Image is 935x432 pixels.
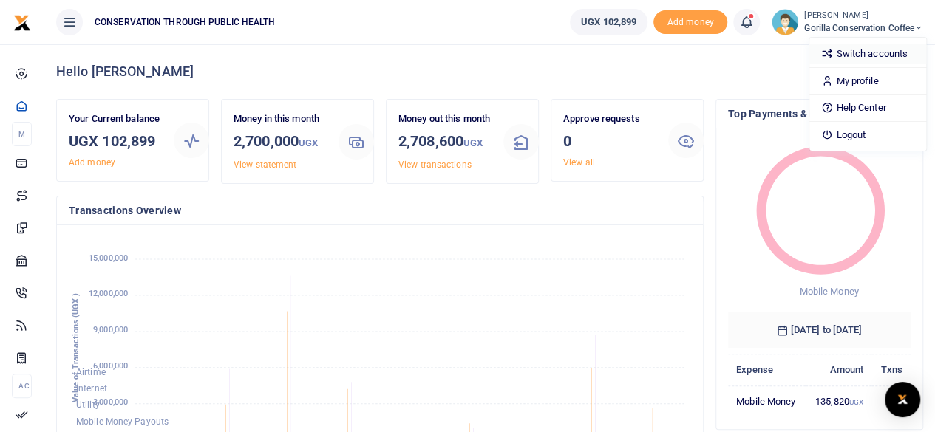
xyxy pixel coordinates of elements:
h6: [DATE] to [DATE] [728,312,911,348]
a: Help Center [809,97,926,118]
a: Logout [809,125,926,145]
p: Approve requests [563,112,656,127]
small: [PERSON_NAME] [804,10,923,22]
span: Utility [76,400,100,411]
tspan: 3,000,000 [93,397,128,407]
p: Money in this month [234,112,327,127]
li: Toup your wallet [653,10,727,35]
td: 135,820 [806,385,871,416]
text: Value of Transactions (UGX ) [71,293,81,403]
td: Mobile Money [728,385,806,416]
img: logo-small [13,14,31,32]
span: Mobile Money Payouts [76,416,169,427]
h4: Top Payments & Expenses [728,106,911,122]
th: Amount [806,354,871,385]
tspan: 15,000,000 [89,253,128,263]
th: Expense [728,354,806,385]
a: View transactions [398,160,472,170]
a: My profile [809,71,926,92]
img: profile-user [772,9,798,35]
tspan: 12,000,000 [89,289,128,299]
tspan: 9,000,000 [93,326,128,335]
h3: 2,700,000 [234,130,327,154]
span: Airtime [76,367,106,377]
li: Wallet ballance [564,9,653,35]
a: UGX 102,899 [570,9,647,35]
h4: Hello [PERSON_NAME] [56,64,923,80]
td: 3 [871,385,911,416]
li: Ac [12,374,32,398]
span: Internet [76,383,107,394]
small: UGX [463,137,483,148]
a: Add money [653,16,727,27]
a: profile-user [PERSON_NAME] Gorilla Conservation Coffee [772,9,923,35]
p: Your Current balance [69,112,162,127]
a: View statement [234,160,296,170]
h3: 2,708,600 [398,130,492,154]
span: Gorilla Conservation Coffee [804,21,923,35]
span: Mobile Money [799,286,858,297]
a: View all [563,157,595,168]
span: Add money [653,10,727,35]
small: UGX [849,398,863,406]
small: UGX [299,137,318,148]
th: Txns [871,354,911,385]
p: Money out this month [398,112,492,127]
h4: Transactions Overview [69,202,691,219]
span: UGX 102,899 [581,15,636,30]
a: Add money [69,157,115,168]
a: Switch accounts [809,44,926,64]
h3: UGX 102,899 [69,130,162,152]
tspan: 6,000,000 [93,361,128,371]
div: Open Intercom Messenger [885,382,920,417]
span: CONSERVATION THROUGH PUBLIC HEALTH [89,16,281,29]
h3: 0 [563,130,656,152]
a: logo-small logo-large logo-large [13,16,31,27]
li: M [12,122,32,146]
